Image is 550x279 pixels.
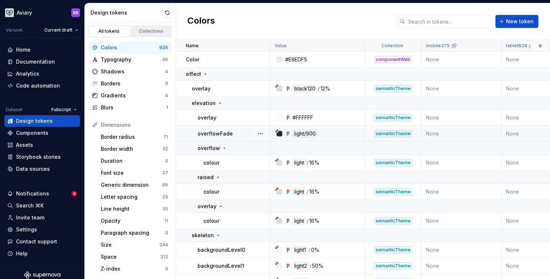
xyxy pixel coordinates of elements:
div: semanticTheme [374,262,412,270]
p: elevation [192,100,216,107]
td: None [422,242,502,258]
div: Assets [16,141,33,149]
button: Search ⌘K [4,200,80,211]
div: Design tokens [91,9,162,16]
div: Code automation [16,82,60,89]
div: Contact support [16,238,57,245]
h2: Colors [187,15,215,28]
p: mobile375 [426,43,450,49]
p: overflowFade [198,130,233,137]
div: Blurs [101,104,166,111]
a: Assets [4,139,80,151]
p: Name [186,43,199,49]
svg: Supernova Logo [24,271,60,279]
p: colour [203,188,219,195]
p: backgroundLevel1 [198,262,244,270]
div: Z-index [101,265,165,272]
a: Home [4,44,80,56]
td: None [422,213,502,229]
div: 1 [166,105,168,110]
div: 0 [165,81,168,86]
div: Invite team [16,214,44,221]
span: Current draft [44,27,72,33]
div: #E6EDF5 [285,56,307,63]
div: 46 [162,57,168,62]
p: Value [275,43,287,49]
td: None [422,155,502,171]
div: Gradients [101,92,165,99]
div: light [292,159,306,167]
a: Paragraph spacing0 [98,227,171,239]
div: Font size [101,169,162,177]
div: 27 [162,170,168,176]
div: Size [101,241,159,248]
a: Borders0 [89,78,171,89]
a: Letter spacing25 [98,191,171,203]
div: / [308,246,310,254]
a: Size244 [98,239,171,251]
div: Border radius [101,133,163,141]
button: Current draft [41,25,81,35]
a: Generic dimension86 [98,179,171,191]
div: Home [16,46,31,53]
div: Collections [133,28,170,34]
button: Contact support [4,236,80,247]
div: Design tokens [16,117,53,125]
a: Shadows4 [89,66,171,77]
p: Color [186,56,199,63]
td: None [422,81,502,97]
a: Line height35 [98,203,171,215]
div: Border width [101,145,162,153]
div: / [318,85,320,93]
div: light/900 [292,130,318,138]
a: Border width32 [98,143,171,155]
div: componentWeb [374,56,412,63]
div: Help [16,250,28,257]
div: Shadows [101,68,165,75]
a: Code automation [4,80,80,92]
button: AviaryBB [1,5,83,20]
a: Analytics [4,68,80,80]
span: 4 [71,191,77,197]
p: skeleton [192,232,214,239]
div: black120 [292,85,317,93]
input: Search in tokens... [405,15,491,28]
span: Fullscript [51,107,71,113]
p: colour [203,217,219,225]
div: All tokens [91,28,127,34]
td: None [422,126,502,142]
div: Letter spacing [101,193,162,201]
a: Border radius71 [98,131,171,143]
div: semanticTheme [374,85,412,92]
a: Invite team [4,212,80,223]
button: New token [495,15,538,28]
button: Help [4,248,80,259]
button: Notifications4 [4,188,80,199]
div: Dimensions [101,121,168,129]
a: Data sources [4,163,80,175]
div: Line height [101,205,162,213]
div: 16% [309,159,319,167]
div: Search ⌘K [16,202,44,209]
div: 926 [159,45,168,50]
div: Aviary [17,9,32,16]
div: semanticTheme [374,217,412,225]
div: Opacity [101,217,164,225]
a: Colors926 [89,42,171,53]
p: overflow [198,145,220,152]
div: Colors [101,44,159,51]
div: Storybook stories [16,153,61,161]
div: / [307,188,308,196]
div: Duration [101,157,165,165]
div: semanticTheme [374,159,412,166]
div: Notifications [16,190,49,197]
div: 0% [311,246,319,254]
a: Blurs1 [89,102,171,113]
div: 12% [320,85,330,93]
td: None [422,110,502,126]
div: BB [73,10,78,16]
div: Documentation [16,58,55,65]
div: 11 [164,218,168,224]
div: 0 [165,158,168,164]
a: Storybook stories [4,151,80,163]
